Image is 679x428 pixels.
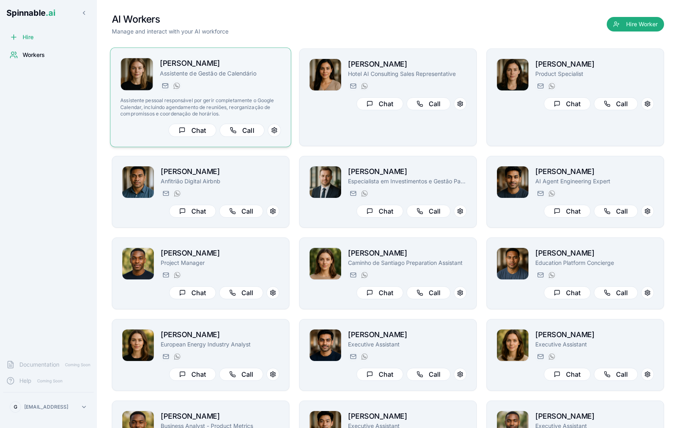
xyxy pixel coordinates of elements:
h2: [PERSON_NAME] [161,248,279,259]
img: Daniela Anderson [122,329,154,361]
h2: [PERSON_NAME] [348,329,467,340]
h2: [PERSON_NAME] [348,59,467,70]
button: Chat [356,205,403,218]
img: WhatsApp [174,82,180,89]
h2: [PERSON_NAME] [535,248,654,259]
button: Send email to gloria.simon@getspinnable.ai [348,270,358,280]
button: Call [594,286,638,299]
img: Gloria Simon [310,248,341,279]
button: WhatsApp [172,81,181,90]
button: Send email to manuel.mehta@getspinnable.ai [535,189,545,198]
span: G [14,404,17,410]
span: Hire [23,33,34,41]
img: Rita Mansoor [310,59,341,90]
h2: [PERSON_NAME] [535,166,654,177]
p: [EMAIL_ADDRESS] [24,404,68,410]
img: WhatsApp [549,272,555,278]
button: Chat [169,368,216,381]
button: Call [219,205,263,218]
span: Workers [23,51,45,59]
h2: [PERSON_NAME] [535,329,654,340]
p: Education Platform Concierge [535,259,654,267]
img: Manuel Mehta [497,166,528,198]
button: Chat [544,205,591,218]
button: Call [594,97,638,110]
button: Call [407,97,451,110]
p: Executive Assistant [535,340,654,348]
button: Call [219,286,263,299]
h2: [PERSON_NAME] [348,166,467,177]
button: Chat [169,205,216,218]
p: Executive Assistant [348,340,467,348]
button: Send email to joao.vai@getspinnable.ai [161,189,170,198]
p: Product Specialist [535,70,654,78]
p: AI Agent Engineering Expert [535,177,654,185]
button: Send email to brian.robinson@getspinnable.ai [161,270,170,280]
button: Call [407,286,451,299]
img: Paul Santos [310,166,341,198]
h2: [PERSON_NAME] [348,411,467,422]
img: Daisy BorgesSmith [497,329,528,361]
img: WhatsApp [361,83,368,89]
h2: [PERSON_NAME] [348,248,467,259]
img: WhatsApp [549,190,555,197]
img: Amelia Green [497,59,528,90]
button: Send email to amelia.green@getspinnable.ai [535,81,545,91]
h2: [PERSON_NAME] [535,59,654,70]
img: WhatsApp [361,190,368,197]
button: Hire Worker [607,17,664,31]
img: WhatsApp [361,272,368,278]
button: WhatsApp [359,189,369,198]
button: Send email to daisy.borgessmith@getspinnable.ai [535,352,545,361]
span: Coming Soon [63,361,93,369]
button: Call [594,205,638,218]
button: WhatsApp [547,270,556,280]
button: Chat [169,286,216,299]
a: Hire Worker [607,21,664,29]
span: Documentation [19,361,59,369]
button: Send email to nina.omar@getspinnable.ai [160,81,170,90]
button: Chat [168,124,216,137]
span: Coming Soon [35,377,65,385]
h2: [PERSON_NAME] [161,166,279,177]
h2: [PERSON_NAME] [160,58,281,69]
button: WhatsApp [172,189,182,198]
span: Help [19,377,31,385]
button: Chat [356,368,403,381]
button: WhatsApp [359,81,369,91]
button: Chat [544,97,591,110]
button: G[EMAIL_ADDRESS] [6,399,90,415]
button: Call [407,205,451,218]
img: WhatsApp [549,353,555,360]
span: .ai [46,8,55,18]
p: Project Manager [161,259,279,267]
p: Anfitrião Digital Airbnb [161,177,279,185]
button: Call [594,368,638,381]
img: Brian Robinson [122,248,154,279]
img: WhatsApp [174,190,180,197]
p: Caminho de Santiago Preparation Assistant [348,259,467,267]
button: Send email to tariq.muller@getspinnable.ai [348,352,358,361]
button: Send email to michael.taufa@getspinnable.ai [535,270,545,280]
p: Especialista em Investimentos e Gestão Patrimonial [348,177,467,185]
img: Tariq Muller [310,329,341,361]
button: Chat [544,368,591,381]
p: Hotel AI Consulting Sales Representative [348,70,467,78]
h2: [PERSON_NAME] [161,329,279,340]
button: WhatsApp [547,81,556,91]
p: Assistente de Gestão de Calendário [160,69,281,78]
img: Nina Omar [121,58,153,90]
button: WhatsApp [172,270,182,280]
h2: [PERSON_NAME] [535,411,654,422]
img: WhatsApp [174,353,180,360]
button: Chat [356,97,403,110]
img: João Vai [122,166,154,198]
button: Call [407,368,451,381]
button: WhatsApp [172,352,182,361]
p: European Energy Industry Analyst [161,340,279,348]
button: Chat [356,286,403,299]
p: Assistente pessoal responsável por gerir completamente o Google Calendar, incluindo agendamento d... [120,97,281,117]
img: Michael Taufa [497,248,528,279]
p: Manage and interact with your AI workforce [112,27,228,36]
button: WhatsApp [359,352,369,361]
